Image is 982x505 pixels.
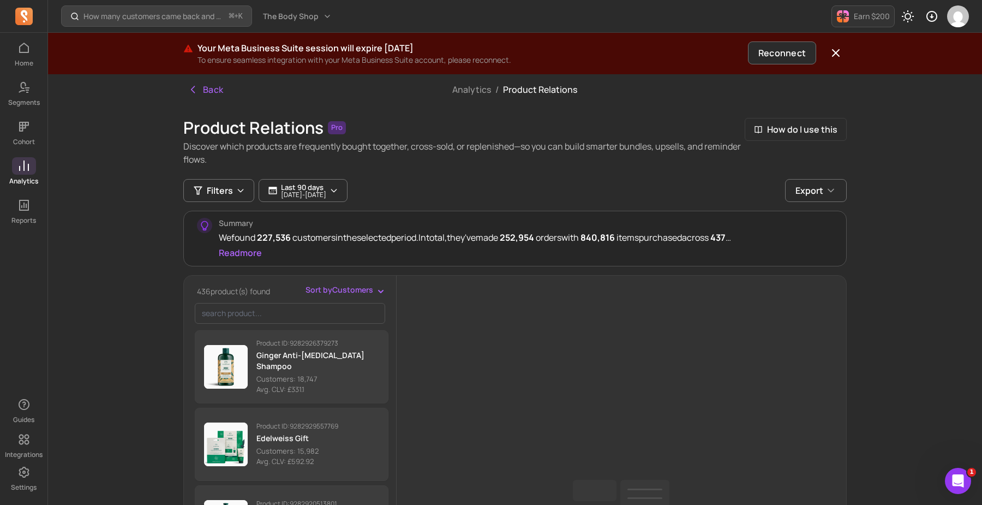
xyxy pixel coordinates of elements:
[183,140,745,166] p: Discover which products are frequently bought together, cross-sold, or replenished—so you can bui...
[831,5,895,27] button: Earn $200
[255,231,292,243] span: 227,536
[967,468,976,477] span: 1
[281,192,326,198] p: [DATE] - [DATE]
[306,284,373,295] span: Sort by Customers
[498,231,536,243] span: 252,954
[897,5,919,27] button: Toggle dark mode
[579,231,616,243] span: 840,816
[745,118,847,141] button: How do I use this
[229,10,235,23] kbd: ⌘
[256,456,338,467] p: Avg. CLV: £592.92
[9,177,38,186] p: Analytics
[256,374,379,385] p: Customers: 18,747
[12,394,36,426] button: Guides
[219,231,833,244] div: We found customers in the selected period. In total, they've made orders with items purchased acr...
[256,339,379,348] p: Product ID: 9282926379273
[795,184,823,197] span: Export
[183,118,324,138] h1: Product Relations
[452,84,491,96] a: Analytics
[219,246,262,259] button: Readmore
[197,55,744,66] p: To ensure seamless integration with your Meta Business Suite account, please reconnect.
[204,345,248,389] img: Product image
[256,422,338,431] p: Product ID: 9282929557769
[503,84,577,96] span: Product Relations
[947,5,969,27] img: avatar
[748,41,816,64] button: Reconnect
[238,12,243,21] kbd: K
[207,184,233,197] span: Filters
[256,350,379,372] p: Ginger Anti-[MEDICAL_DATA] Shampoo
[83,11,225,22] p: How many customers came back and made another purchase?
[183,179,254,202] button: Filters
[854,11,890,22] p: Earn $200
[183,79,228,100] button: Back
[197,286,270,296] span: 436 product(s) found
[195,408,388,481] button: Product ID:9282929557769Edelweiss GiftCustomers: 15,982 Avg. CLV: £592.92
[204,423,248,466] img: Product image
[306,284,386,295] button: Sort byCustomers
[256,446,338,457] p: Customers: 15,982
[5,450,43,459] p: Integrations
[11,216,36,225] p: Reports
[785,179,847,202] button: Export
[11,483,37,492] p: Settings
[256,433,338,444] p: Edelweiss Gift
[256,7,338,26] button: The Body Shop
[219,218,833,229] p: Summary
[491,84,503,96] span: /
[13,138,35,146] p: Cohort
[15,59,33,68] p: Home
[229,10,243,22] span: +
[328,121,346,134] span: Pro
[195,303,385,324] input: search product
[13,415,34,424] p: Guides
[8,98,40,107] p: Segments
[256,384,379,395] p: Avg. CLV: £331.1
[61,5,252,27] button: How many customers came back and made another purchase?⌘+K
[281,183,326,192] p: Last 90 days
[197,41,744,55] p: Your Meta Business Suite session will expire [DATE]
[709,231,731,243] span: 437
[259,179,348,202] button: Last 90 days[DATE]-[DATE]
[195,330,388,403] button: Product ID:9282926379273Ginger Anti-[MEDICAL_DATA] ShampooCustomers: 18,747 Avg. CLV: £331.1
[945,468,971,494] iframe: Intercom live chat
[263,11,319,22] span: The Body Shop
